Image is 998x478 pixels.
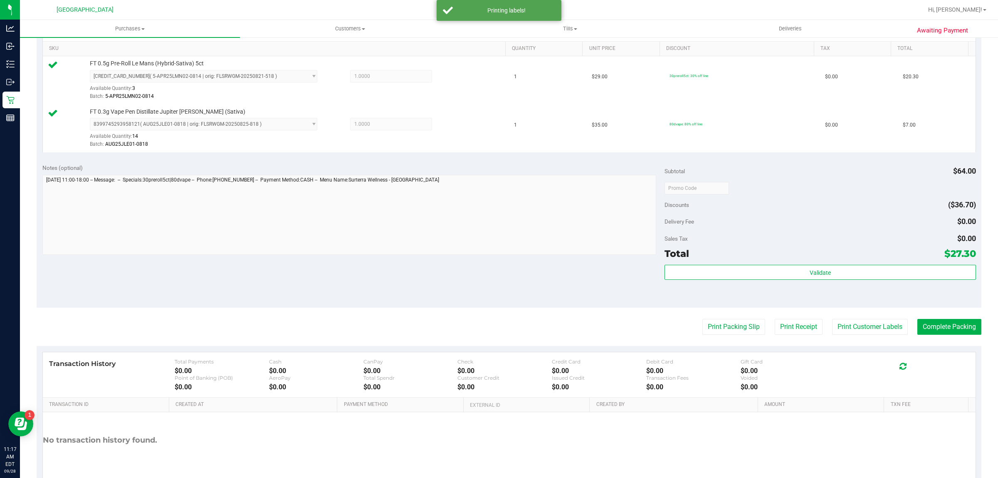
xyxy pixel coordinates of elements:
span: Delivery Fee [665,218,694,225]
div: $0.00 [741,383,835,391]
span: 14 [132,133,138,139]
div: $0.00 [741,367,835,375]
div: Credit Card [552,358,646,365]
div: $0.00 [457,383,552,391]
span: 80dvape: 80% off line [669,122,702,126]
div: Debit Card [646,358,741,365]
div: $0.00 [552,383,646,391]
a: Purchases [20,20,240,37]
div: Total Payments [175,358,269,365]
div: No transaction history found. [43,412,157,468]
span: $29.00 [592,73,608,81]
div: $0.00 [646,383,741,391]
div: Available Quantity: [90,82,329,99]
p: 11:17 AM EDT [4,446,16,468]
div: $0.00 [363,367,458,375]
span: Hi, [PERSON_NAME]! [928,6,982,13]
div: Gift Card [741,358,835,365]
iframe: Resource center unread badge [25,410,35,420]
th: External ID [463,398,589,413]
a: Discount [666,45,810,52]
div: Voided [741,375,835,381]
span: 5-APR25LMN02-0814 [105,93,154,99]
a: Amount [764,401,881,408]
a: Deliveries [680,20,900,37]
input: Promo Code [665,182,729,194]
span: Sales Tax [665,235,688,242]
span: Deliveries [768,25,813,32]
inline-svg: Retail [6,96,15,104]
button: Print Receipt [775,319,823,335]
span: Awaiting Payment [917,26,968,35]
button: Validate [665,265,976,280]
span: Subtotal [665,168,685,174]
span: $20.30 [903,73,919,81]
div: $0.00 [175,367,269,375]
div: $0.00 [269,383,363,391]
div: Transaction Fees [646,375,741,381]
inline-svg: Outbound [6,78,15,86]
a: SKU [49,45,502,52]
a: Tills [460,20,680,37]
span: 30preroll5ct: 30% off line [669,74,708,78]
inline-svg: Analytics [6,24,15,32]
button: Print Customer Labels [832,319,908,335]
a: Payment Method [344,401,460,408]
a: Quantity [512,45,579,52]
div: Total Spendr [363,375,458,381]
span: 3 [132,85,135,91]
a: Total [897,45,965,52]
div: $0.00 [175,383,269,391]
span: Purchases [20,25,240,32]
span: $64.00 [953,167,976,175]
span: [GEOGRAPHIC_DATA] [57,6,114,13]
span: $7.00 [903,121,916,129]
span: $0.00 [825,121,838,129]
a: Created By [596,401,755,408]
button: Print Packing Slip [702,319,765,335]
span: 1 [514,121,517,129]
a: Txn Fee [891,401,965,408]
span: Batch: [90,93,104,99]
div: CanPay [363,358,458,365]
div: Check [457,358,552,365]
span: Batch: [90,141,104,147]
a: Tax [820,45,888,52]
inline-svg: Inbound [6,42,15,50]
span: Discounts [665,197,689,212]
a: Created At [175,401,334,408]
div: $0.00 [363,383,458,391]
span: Total [665,248,689,259]
a: Transaction ID [49,401,166,408]
span: $27.30 [944,248,976,259]
button: Complete Packing [917,319,981,335]
span: $0.00 [957,234,976,243]
a: Unit Price [589,45,657,52]
span: Customers [240,25,459,32]
span: 1 [514,73,517,81]
span: $0.00 [957,217,976,226]
div: $0.00 [646,367,741,375]
iframe: Resource center [8,411,33,436]
a: Customers [240,20,460,37]
div: Printing labels! [457,6,555,15]
span: FT 0.5g Pre-Roll Le Mans (Hybrid-Sativa) 5ct [90,60,204,67]
span: Tills [460,25,679,32]
div: AeroPay [269,375,363,381]
div: Available Quantity: [90,130,329,147]
p: 09/28 [4,468,16,474]
span: AUG25JLE01-0818 [105,141,148,147]
inline-svg: Reports [6,114,15,122]
span: ($36.70) [948,200,976,209]
div: Issued Credit [552,375,646,381]
div: Cash [269,358,363,365]
span: FT 0.3g Vape Pen Distillate Jupiter [PERSON_NAME] (Sativa) [90,108,245,116]
span: $0.00 [825,73,838,81]
div: $0.00 [269,367,363,375]
div: $0.00 [457,367,552,375]
div: Customer Credit [457,375,552,381]
span: $35.00 [592,121,608,129]
div: Point of Banking (POB) [175,375,269,381]
span: Notes (optional) [42,164,83,171]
